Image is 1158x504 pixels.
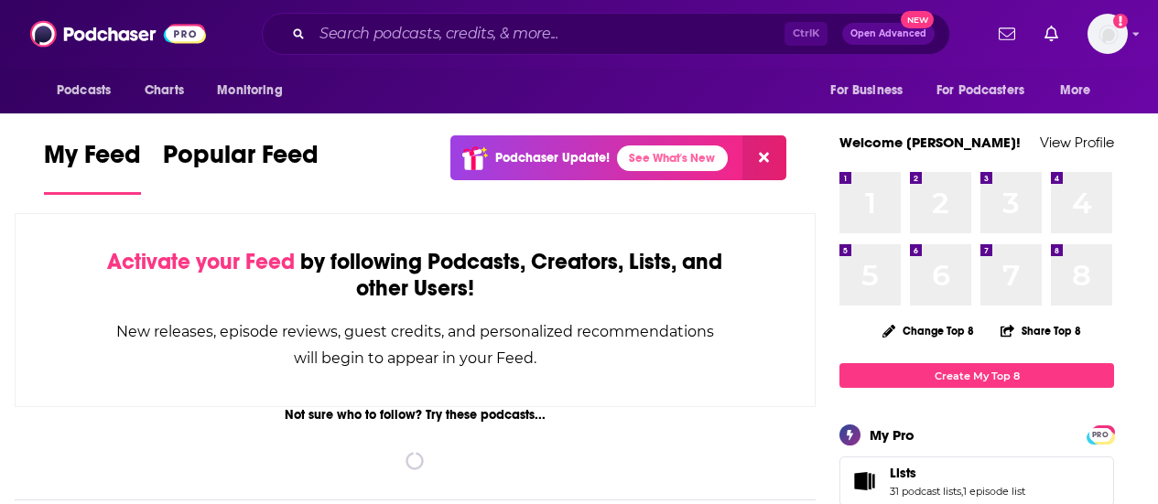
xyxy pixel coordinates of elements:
[1000,313,1082,349] button: Share Top 8
[133,73,195,108] a: Charts
[44,73,135,108] button: open menu
[871,319,985,342] button: Change Top 8
[1088,14,1128,54] button: Show profile menu
[1089,427,1111,441] a: PRO
[15,407,816,423] div: Not sure who to follow? Try these podcasts...
[925,73,1051,108] button: open menu
[44,139,141,181] span: My Feed
[817,73,925,108] button: open menu
[991,18,1023,49] a: Show notifications dropdown
[163,139,319,195] a: Popular Feed
[495,150,610,166] p: Podchaser Update!
[163,139,319,181] span: Popular Feed
[870,426,914,444] div: My Pro
[839,134,1021,151] a: Welcome [PERSON_NAME]!
[145,78,184,103] span: Charts
[830,78,903,103] span: For Business
[1113,14,1128,28] svg: Add a profile image
[1060,78,1091,103] span: More
[936,78,1024,103] span: For Podcasters
[901,11,934,28] span: New
[1088,14,1128,54] span: Logged in as abirchfield
[617,145,728,171] a: See What's New
[217,78,282,103] span: Monitoring
[1089,428,1111,442] span: PRO
[1040,134,1114,151] a: View Profile
[30,16,206,51] img: Podchaser - Follow, Share and Rate Podcasts
[262,13,950,55] div: Search podcasts, credits, & more...
[1037,18,1066,49] a: Show notifications dropdown
[890,465,1025,481] a: Lists
[961,485,963,498] span: ,
[839,363,1114,388] a: Create My Top 8
[107,249,723,302] div: by following Podcasts, Creators, Lists, and other Users!
[890,485,961,498] a: 31 podcast lists
[890,465,916,481] span: Lists
[785,22,828,46] span: Ctrl K
[107,248,295,275] span: Activate your Feed
[850,29,926,38] span: Open Advanced
[1088,14,1128,54] img: User Profile
[963,485,1025,498] a: 1 episode list
[107,318,723,371] div: New releases, episode reviews, guest credits, and personalized recommendations will begin to appe...
[312,19,785,48] input: Search podcasts, credits, & more...
[44,139,141,195] a: My Feed
[846,468,882,494] a: Lists
[57,78,111,103] span: Podcasts
[204,73,306,108] button: open menu
[842,23,935,45] button: Open AdvancedNew
[1047,73,1114,108] button: open menu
